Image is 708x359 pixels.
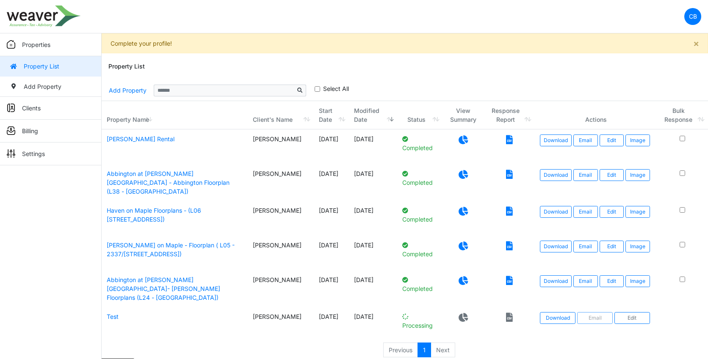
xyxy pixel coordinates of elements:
p: Completed [402,169,438,187]
a: Edit [600,206,624,218]
td: [DATE] [349,270,397,307]
th: Response Report: activate to sort column ascending [484,101,535,129]
th: Bulk Response: activate to sort column ascending [657,101,708,129]
p: Completed [402,241,438,258]
button: Email [573,241,598,252]
a: Add Property [108,83,147,98]
td: [PERSON_NAME] [248,129,314,164]
p: Completed [402,206,438,224]
td: [DATE] [314,129,349,164]
th: Modified Date: activate to sort column ascending [349,101,397,129]
a: Download [540,134,572,146]
p: Completed [402,134,438,152]
td: [DATE] [314,201,349,236]
td: [DATE] [314,164,349,201]
td: [DATE] [314,307,349,342]
a: Edit [614,312,650,324]
p: Properties [22,40,50,49]
td: [DATE] [349,129,397,164]
img: sidemenu_properties.png [7,40,15,49]
p: Settings [22,149,45,158]
a: CB [684,8,701,25]
td: [PERSON_NAME] [248,307,314,342]
a: Download [540,206,572,218]
a: Edit [600,241,624,252]
button: Image [625,241,650,252]
button: Email [573,169,598,181]
td: [DATE] [349,164,397,201]
h6: Property List [108,63,145,70]
img: spp logo [7,5,81,27]
td: [DATE] [349,307,397,342]
p: Clients [22,104,41,112]
img: sidemenu_billing.png [7,126,15,135]
button: Email [573,206,598,218]
td: [PERSON_NAME] [248,201,314,236]
button: Email [573,134,598,146]
a: [PERSON_NAME] Rental [107,135,174,143]
th: Property Name: activate to sort column ascending [102,101,248,129]
input: Sizing example input [154,85,294,96]
a: Edit [600,169,624,181]
p: Completed [402,275,438,293]
label: Select All [323,84,349,93]
button: Email [573,275,598,287]
th: Status: activate to sort column ascending [397,101,443,129]
td: [DATE] [314,270,349,307]
a: 1 [418,343,431,358]
th: Client's Name: activate to sort column ascending [248,101,314,129]
td: [PERSON_NAME] [248,270,314,307]
button: Image [625,275,650,287]
img: sidemenu_settings.png [7,149,15,158]
td: [DATE] [314,236,349,270]
p: Processing [402,312,438,330]
p: CB [689,12,697,21]
td: [DATE] [349,201,397,236]
a: Download [540,241,572,252]
img: sidemenu_client.png [7,104,15,112]
button: Image [625,206,650,218]
td: [DATE] [349,236,397,270]
th: View Summary [443,101,484,129]
td: [PERSON_NAME] [248,164,314,201]
a: Edit [600,134,624,146]
a: Abbington at [PERSON_NAME][GEOGRAPHIC_DATA]- [PERSON_NAME] Floorplans (L24 - [GEOGRAPHIC_DATA]) [107,276,220,301]
a: Download [540,312,575,324]
button: Close [685,34,708,53]
td: [PERSON_NAME] [248,236,314,270]
th: Start Date: activate to sort column ascending [314,101,349,129]
button: Image [625,169,650,181]
a: Abbington at [PERSON_NAME][GEOGRAPHIC_DATA] - Abbington Floorplan (L38 - [GEOGRAPHIC_DATA]) [107,170,230,195]
p: Billing [22,126,38,135]
a: Haven on Maple Floorplans - (L06 [STREET_ADDRESS]) [107,207,201,223]
a: Download [540,275,572,287]
a: [PERSON_NAME] on Maple - Floorplan ( L05 - 2337/[STREET_ADDRESS]) [107,241,235,258]
span: × [693,38,699,49]
button: Email [577,312,613,324]
a: Download [540,169,572,181]
a: Test [107,313,119,320]
button: Image [625,134,650,146]
div: Complete your profile! [102,33,708,53]
th: Actions [535,101,657,129]
a: Edit [600,275,624,287]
